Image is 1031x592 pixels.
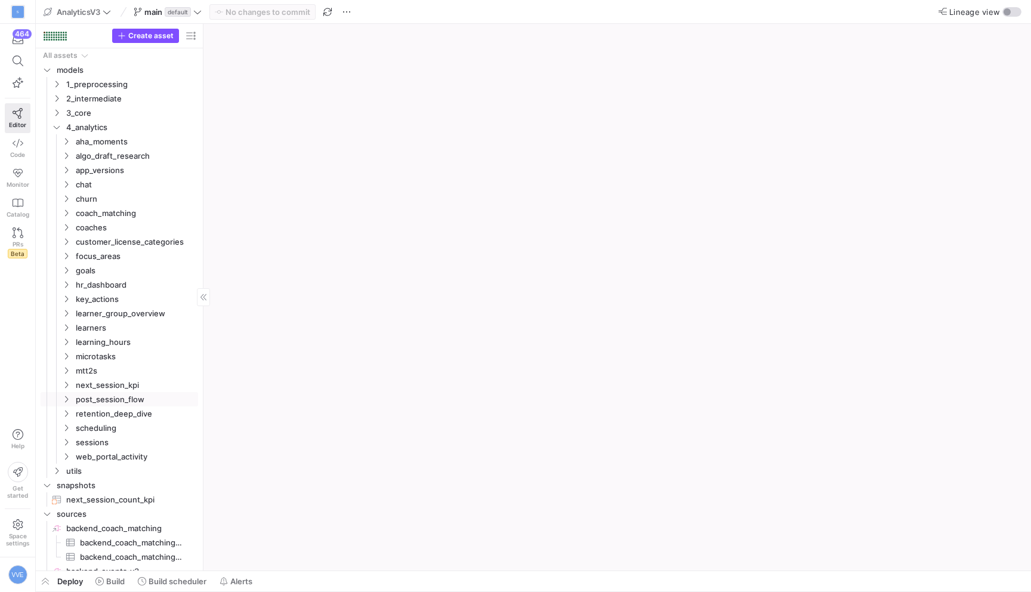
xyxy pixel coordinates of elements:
[41,535,198,550] div: Press SPACE to select this row.
[41,292,198,306] div: Press SPACE to select this row.
[214,571,258,591] button: Alerts
[66,565,196,578] span: backend_events_v3​​​​​​​​
[66,522,196,535] span: backend_coach_matching​​​​​​​​
[230,576,252,586] span: Alerts
[76,421,196,435] span: scheduling
[6,532,29,547] span: Space settings
[5,457,30,504] button: Getstarted
[41,464,198,478] div: Press SPACE to select this row.
[165,7,191,17] span: default
[41,421,198,435] div: Press SPACE to select this row.
[66,121,196,134] span: 4_analytics
[106,576,125,586] span: Build
[80,550,184,564] span: backend_coach_matching_matching_proposals​​​​​​​​​
[76,364,196,378] span: mtt2s
[76,164,196,177] span: app_versions
[5,163,30,193] a: Monitor
[41,535,198,550] a: backend_coach_matching_matching_proposals_v2​​​​​​​​​
[76,450,196,464] span: web_portal_activity
[41,363,198,378] div: Press SPACE to select this row.
[41,507,198,521] div: Press SPACE to select this row.
[949,7,1000,17] span: Lineage view
[66,92,196,106] span: 2_intermediate
[76,278,196,292] span: hr_dashboard
[76,393,196,406] span: post_session_flow
[41,277,198,292] div: Press SPACE to select this row.
[76,249,196,263] span: focus_areas
[10,442,25,449] span: Help
[41,249,198,263] div: Press SPACE to select this row.
[66,106,196,120] span: 3_core
[76,292,196,306] span: key_actions
[41,449,198,464] div: Press SPACE to select this row.
[41,564,198,578] div: Press SPACE to select this row.
[57,7,100,17] span: AnalyticsV3
[76,178,196,192] span: chat
[41,550,198,564] div: Press SPACE to select this row.
[41,235,198,249] div: Press SPACE to select this row.
[41,149,198,163] div: Press SPACE to select this row.
[41,106,198,120] div: Press SPACE to select this row.
[41,77,198,91] div: Press SPACE to select this row.
[76,235,196,249] span: customer_license_categories
[41,306,198,320] div: Press SPACE to select this row.
[41,335,198,349] div: Press SPACE to select this row.
[41,48,198,63] div: Press SPACE to select this row.
[13,240,23,248] span: PRs
[66,493,184,507] span: next_session_count_kpi​​​​​​​
[43,51,78,60] div: All assets
[41,492,198,507] div: Press SPACE to select this row.
[66,78,196,91] span: 1_preprocessing
[41,63,198,77] div: Press SPACE to select this row.
[41,163,198,177] div: Press SPACE to select this row.
[41,492,198,507] a: next_session_count_kpi​​​​​​​
[66,464,196,478] span: utils
[10,151,25,158] span: Code
[13,29,32,39] div: 464
[41,192,198,206] div: Press SPACE to select this row.
[41,435,198,449] div: Press SPACE to select this row.
[41,220,198,235] div: Press SPACE to select this row.
[8,249,27,258] span: Beta
[57,576,83,586] span: Deploy
[7,485,28,499] span: Get started
[5,562,30,587] button: VVE
[131,4,205,20] button: maindefault
[76,436,196,449] span: sessions
[41,120,198,134] div: Press SPACE to select this row.
[112,29,179,43] button: Create asset
[41,4,114,20] button: AnalyticsV3
[9,121,26,128] span: Editor
[80,536,184,550] span: backend_coach_matching_matching_proposals_v2​​​​​​​​​
[76,149,196,163] span: algo_draft_research
[90,571,130,591] button: Build
[8,565,27,584] div: VVE
[76,221,196,235] span: coaches
[41,521,198,535] div: Press SPACE to select this row.
[57,479,196,492] span: snapshots
[41,349,198,363] div: Press SPACE to select this row.
[76,135,196,149] span: aha_moments
[5,29,30,50] button: 464
[57,63,196,77] span: models
[41,378,198,392] div: Press SPACE to select this row.
[41,206,198,220] div: Press SPACE to select this row.
[5,223,30,263] a: PRsBeta
[7,181,29,188] span: Monitor
[41,521,198,535] a: backend_coach_matching​​​​​​​​
[12,6,24,18] div: S
[7,211,29,218] span: Catalog
[76,335,196,349] span: learning_hours
[5,514,30,552] a: Spacesettings
[41,550,198,564] a: backend_coach_matching_matching_proposals​​​​​​​​​
[41,564,198,578] a: backend_events_v3​​​​​​​​
[76,378,196,392] span: next_session_kpi
[76,192,196,206] span: churn
[76,307,196,320] span: learner_group_overview
[41,177,198,192] div: Press SPACE to select this row.
[76,321,196,335] span: learners
[41,134,198,149] div: Press SPACE to select this row.
[5,103,30,133] a: Editor
[41,263,198,277] div: Press SPACE to select this row.
[5,2,30,22] a: S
